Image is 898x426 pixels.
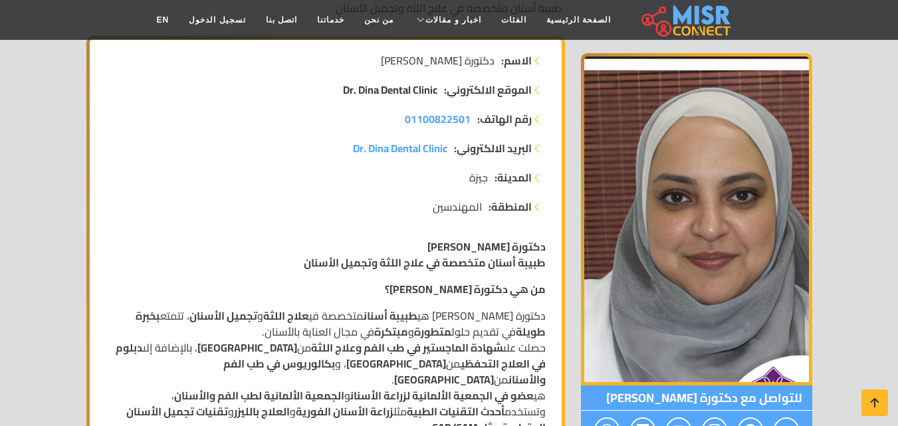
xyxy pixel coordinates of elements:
a: الصفحة الرئيسية [536,7,621,33]
a: خدماتنا [307,7,354,33]
strong: علاج اللثة [263,306,309,326]
strong: طبيبة أسنان [364,306,417,326]
strong: بكالوريوس في طب الفم والأسنان [223,354,546,389]
strong: الاسم: [501,53,532,68]
strong: [GEOGRAPHIC_DATA] [346,354,446,373]
a: 01100822501 [405,111,471,127]
a: تسجيل الدخول [179,7,255,33]
strong: طبيبة أسنان متخصصة في علاج اللثة وتجميل الأسنان [304,253,546,272]
strong: من هي دكتورة [PERSON_NAME]؟ [385,279,546,299]
span: للتواصل مع دكتورة [PERSON_NAME] [581,385,812,411]
span: Dr. Dina Dental Clinic [343,80,437,100]
strong: متطورة [414,322,451,342]
strong: رقم الهاتف: [477,111,532,127]
strong: البريد الالكتروني: [454,140,532,156]
span: Dr. Dina Dental Clinic [353,138,447,158]
strong: الموقع الالكتروني: [444,82,532,98]
strong: بخبرة طويلة [136,306,546,342]
a: اخبار و مقالات [403,7,491,33]
span: جيزة [469,169,488,185]
strong: الجمعية الألمانية لطب الفم والأسنان [174,385,344,405]
strong: شهادة الماجستير في طب الفم وعلاج اللثة [311,338,503,358]
img: main.misr_connect [641,3,730,37]
a: اتصل بنا [256,7,307,33]
strong: [GEOGRAPHIC_DATA] [394,370,494,389]
strong: أحدث التقنيات الطبية [407,401,505,421]
strong: العلاج بالليزر [234,401,290,421]
a: Dr. Dina Dental Clinic [343,82,437,98]
strong: المنطقة: [489,199,532,215]
a: Dr. Dina Dental Clinic [353,140,447,156]
strong: تجميل الأسنان [189,306,257,326]
span: 01100822501 [405,109,471,129]
span: دكتورة [PERSON_NAME] [381,53,495,68]
a: الفئات [491,7,536,33]
span: المهندسين [433,199,482,215]
strong: [GEOGRAPHIC_DATA] [197,338,297,358]
strong: مبتكرة [374,322,408,342]
strong: المدينة: [495,169,532,185]
strong: زراعة الأسنان الفورية [296,401,393,421]
strong: دكتورة [PERSON_NAME] [427,237,546,257]
a: من نحن [354,7,403,33]
strong: عضو في الجمعية الألمانية لزراعة الأسنان [350,385,534,405]
span: اخبار و مقالات [425,14,481,26]
img: دكتورة دينا طه علي رزق [581,53,812,385]
strong: دبلوم في العلاج التحفظي [116,338,546,373]
a: EN [147,7,179,33]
